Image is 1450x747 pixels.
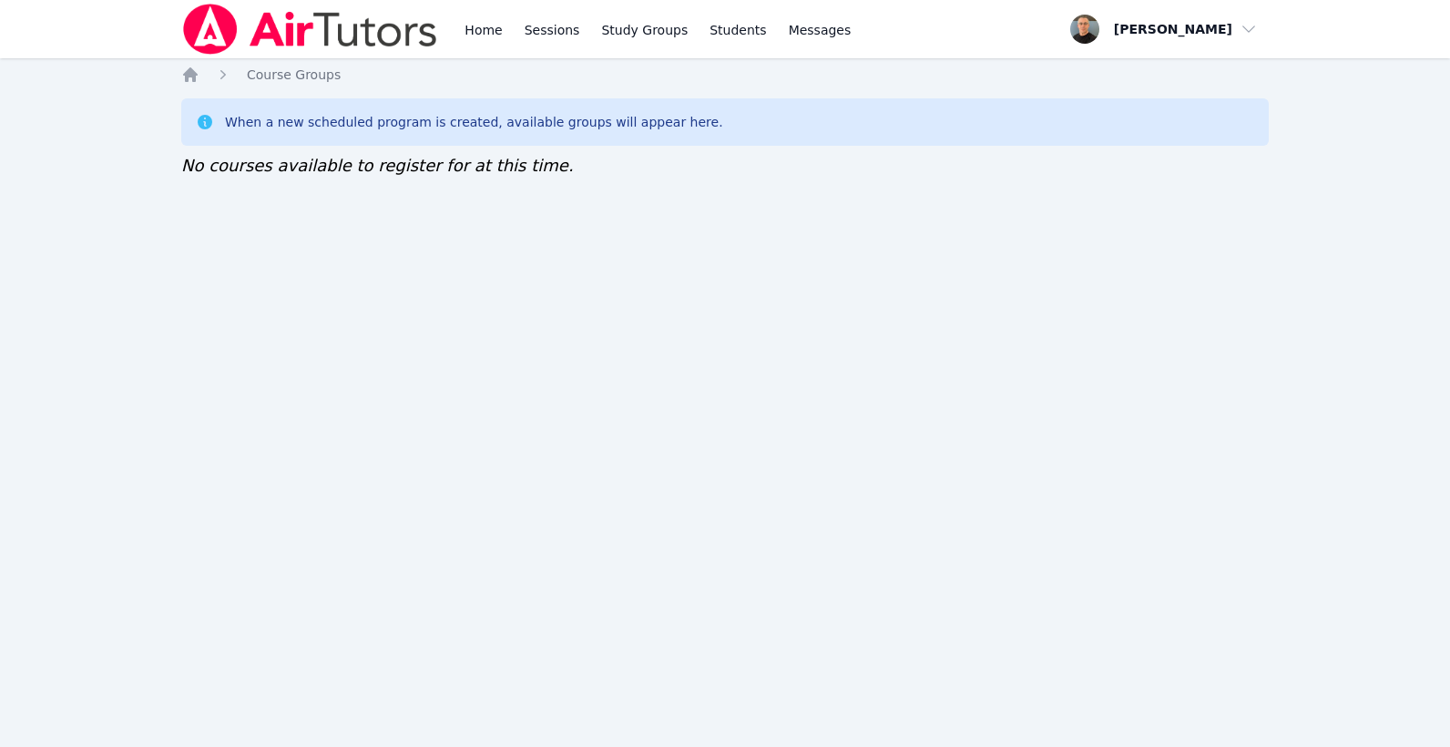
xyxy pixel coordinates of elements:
img: Air Tutors [181,4,439,55]
span: Messages [789,21,852,39]
a: Course Groups [247,66,341,84]
span: No courses available to register for at this time. [181,156,574,175]
nav: Breadcrumb [181,66,1269,84]
span: Course Groups [247,67,341,82]
div: When a new scheduled program is created, available groups will appear here. [225,113,723,131]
